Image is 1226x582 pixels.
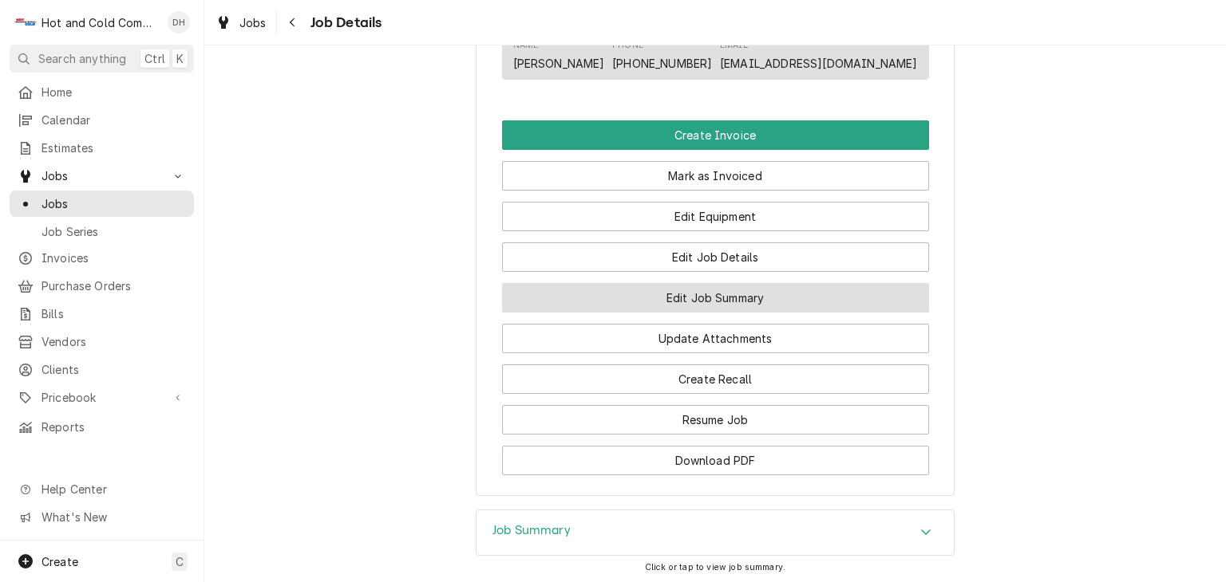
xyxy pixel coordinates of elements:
a: [PHONE_NUMBER] [612,57,712,70]
div: Job Contact List [502,31,929,87]
div: Daryl Harris's Avatar [168,11,190,33]
span: C [176,553,184,570]
a: Estimates [10,135,194,161]
div: Job Contact [502,16,929,88]
span: Jobs [239,14,267,31]
div: Button Group Row [502,313,929,353]
button: Create Recall [502,364,929,394]
span: Calendar [42,112,186,128]
span: Pricebook [42,389,162,406]
span: K [176,50,184,67]
div: [PERSON_NAME] [513,55,605,72]
div: Hot and Cold Commercial Kitchens, Inc.'s Avatar [14,11,37,33]
span: Ctrl [144,50,165,67]
a: Reports [10,414,194,440]
button: Search anythingCtrlK [10,45,194,73]
span: Job Series [42,223,186,240]
a: Go to Jobs [10,163,194,189]
button: Mark as Invoiced [502,161,929,191]
a: [EMAIL_ADDRESS][DOMAIN_NAME] [720,57,917,70]
div: Button Group Row [502,394,929,435]
a: Clients [10,356,194,383]
div: Hot and Cold Commercial Kitchens, Inc. [42,14,159,31]
button: Resume Job [502,405,929,435]
div: Name [513,39,605,71]
div: Accordion Header [477,510,954,555]
span: Home [42,84,186,100]
span: Bills [42,305,186,322]
div: Button Group Row [502,120,929,150]
span: Vendors [42,333,186,350]
a: Go to What's New [10,504,194,530]
a: Vendors [10,328,194,355]
div: Job Summary [476,509,955,556]
button: Download PDF [502,446,929,475]
div: Contact [502,31,929,80]
div: Button Group Row [502,272,929,313]
a: Jobs [209,10,273,36]
a: Calendar [10,107,194,133]
div: Phone [612,39,643,52]
span: Job Details [306,12,382,33]
span: Search anything [38,50,126,67]
span: Purchase Orders [42,277,186,294]
div: Button Group Row [502,191,929,231]
div: H [14,11,37,33]
div: DH [168,11,190,33]
span: What's New [42,509,184,525]
span: Click or tap to view job summary. [645,562,785,572]
div: Button Group Row [502,150,929,191]
button: Edit Job Summary [502,283,929,313]
div: Button Group [502,120,929,475]
a: Invoices [10,245,194,271]
a: Jobs [10,191,194,217]
h3: Job Summary [492,523,571,538]
button: Edit Job Details [502,242,929,272]
div: Button Group Row [502,231,929,272]
span: Invoices [42,250,186,266]
span: Reports [42,419,186,435]
span: Jobs [42,167,162,184]
a: Job Series [10,218,194,245]
span: Clients [42,361,186,378]
div: Button Group Row [502,353,929,394]
a: Home [10,79,194,105]
a: Purchase Orders [10,273,194,299]
button: Create Invoice [502,120,929,150]
a: Go to Pricebook [10,384,194,411]
span: Create [42,555,78,568]
div: Phone [612,39,712,71]
button: Accordion Details Expand Trigger [477,510,954,555]
span: Jobs [42,195,186,212]
div: Email [720,39,748,52]
div: Email [720,39,917,71]
a: Bills [10,301,194,327]
div: Button Group Row [502,435,929,475]
button: Edit Equipment [502,202,929,231]
button: Navigate back [280,10,306,35]
button: Update Attachments [502,324,929,353]
a: Go to Help Center [10,476,194,502]
span: Estimates [42,140,186,156]
div: Name [513,39,539,52]
span: Help Center [42,481,184,497]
